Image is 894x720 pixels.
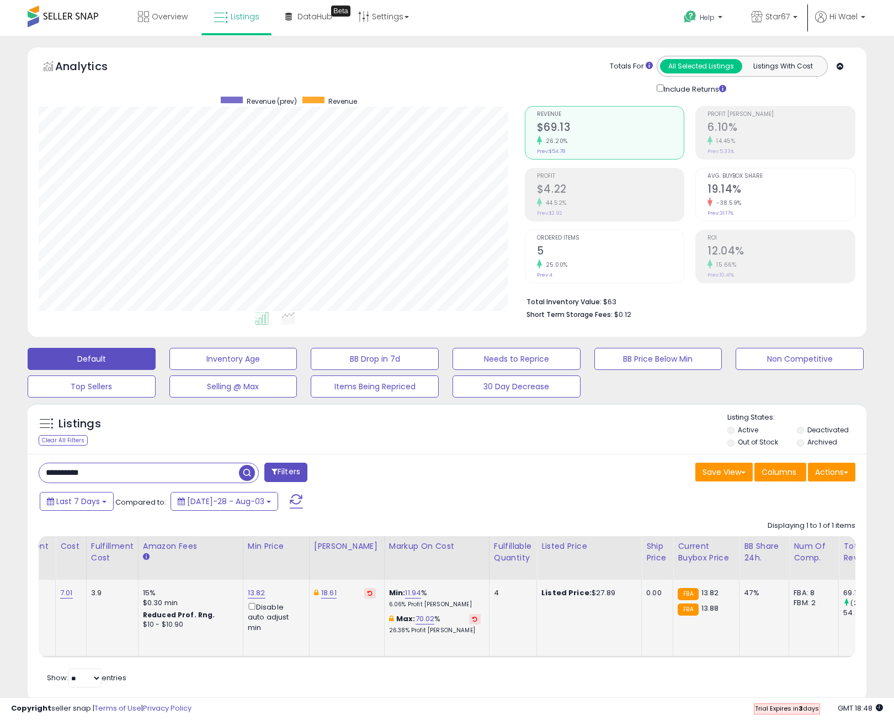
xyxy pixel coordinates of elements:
[143,598,235,608] div: $0.30 min
[389,587,406,598] b: Min:
[494,541,532,564] div: Fulfillable Quantity
[248,541,305,552] div: Min Price
[537,121,684,136] h2: $69.13
[169,348,297,370] button: Inventory Age
[297,11,332,22] span: DataHub
[707,183,855,198] h2: 19.14%
[707,210,733,216] small: Prev: 31.17%
[850,599,875,607] small: (26.2%)
[40,492,114,511] button: Last 7 Days
[39,435,88,446] div: Clear All Filters
[171,492,278,511] button: [DATE]-28 - Aug-03
[678,588,698,600] small: FBA
[736,348,864,370] button: Non Competitive
[389,615,393,622] i: This overrides the store level max markup for this listing
[143,610,215,620] b: Reduced Prof. Rng.
[610,61,653,72] div: Totals For
[537,235,684,241] span: Ordered Items
[675,2,733,36] a: Help
[143,588,235,598] div: 15%
[311,348,439,370] button: BB Drop in 7d
[794,541,834,564] div: Num of Comp.
[56,496,100,507] span: Last 7 Days
[843,588,888,598] div: 69.13
[707,235,855,241] span: ROI
[55,59,129,77] h5: Analytics
[47,673,126,683] span: Show: entries
[94,703,141,713] a: Terms of Use
[526,294,847,308] li: $63
[248,587,265,599] a: 13.82
[60,587,73,599] a: 7.01
[648,82,739,95] div: Include Returns
[727,412,867,423] p: Listing States:
[143,620,235,629] div: $10 - $10.90
[678,541,735,564] div: Current Buybox Price
[389,541,485,552] div: Markup on Cost
[416,613,435,624] a: 70.02
[744,588,780,598] div: 47%
[712,199,742,207] small: -38.59%
[541,541,637,552] div: Listed Price
[815,11,865,36] a: Hi Wael
[91,588,130,598] div: 3.9
[321,587,337,599] a: 18.61
[707,112,855,118] span: Profit [PERSON_NAME]
[712,261,736,269] small: 15.66%
[231,11,259,22] span: Listings
[28,348,156,370] button: Default
[328,97,357,106] span: Revenue
[542,137,568,145] small: 26.20%
[700,13,715,22] span: Help
[838,703,883,713] span: 2025-08-11 18:48 GMT
[169,375,297,398] button: Selling @ Max
[765,11,790,22] span: Star67
[389,614,481,634] div: %
[541,588,633,598] div: $27.89
[542,199,567,207] small: 44.52%
[115,497,166,507] span: Compared to:
[152,11,188,22] span: Overview
[248,601,301,633] div: Disable auto adjust min
[542,261,568,269] small: 25.00%
[695,463,753,481] button: Save View
[594,348,722,370] button: BB Price Below Min
[389,601,481,608] p: 6.06% Profit [PERSON_NAME]
[660,59,742,73] button: All Selected Listings
[143,552,150,562] small: Amazon Fees.
[6,541,51,552] div: Fulfillment
[389,627,481,634] p: 26.38% Profit [PERSON_NAME]
[453,348,581,370] button: Needs to Reprice
[314,589,318,596] i: This overrides the store level Dynamic Max Price for this listing
[701,587,719,598] span: 13.82
[794,588,830,598] div: FBA: 8
[28,375,156,398] button: Top Sellers
[264,463,307,482] button: Filters
[537,210,562,216] small: Prev: $2.92
[683,10,697,24] i: Get Help
[247,97,297,106] span: Revenue (prev)
[494,588,528,598] div: 4
[389,588,481,608] div: %
[843,541,884,564] div: Total Rev.
[537,272,552,278] small: Prev: 4
[614,309,631,320] span: $0.12
[143,541,238,552] div: Amazon Fees
[738,437,778,447] label: Out of Stock
[396,613,416,624] b: Max:
[744,541,784,564] div: BB Share 24h.
[794,598,830,608] div: FBM: 2
[314,541,380,552] div: [PERSON_NAME]
[707,121,855,136] h2: 6.10%
[541,587,592,598] b: Listed Price:
[738,425,758,435] label: Active
[60,541,82,552] div: Cost
[762,467,796,478] span: Columns
[829,11,858,22] span: Hi Wael
[768,521,855,531] div: Displaying 1 to 1 of 1 items
[143,703,191,713] a: Privacy Policy
[799,704,803,713] b: 3
[368,590,372,596] i: Revert to store-level Dynamic Max Price
[646,541,668,564] div: Ship Price
[11,703,191,714] div: seller snap | |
